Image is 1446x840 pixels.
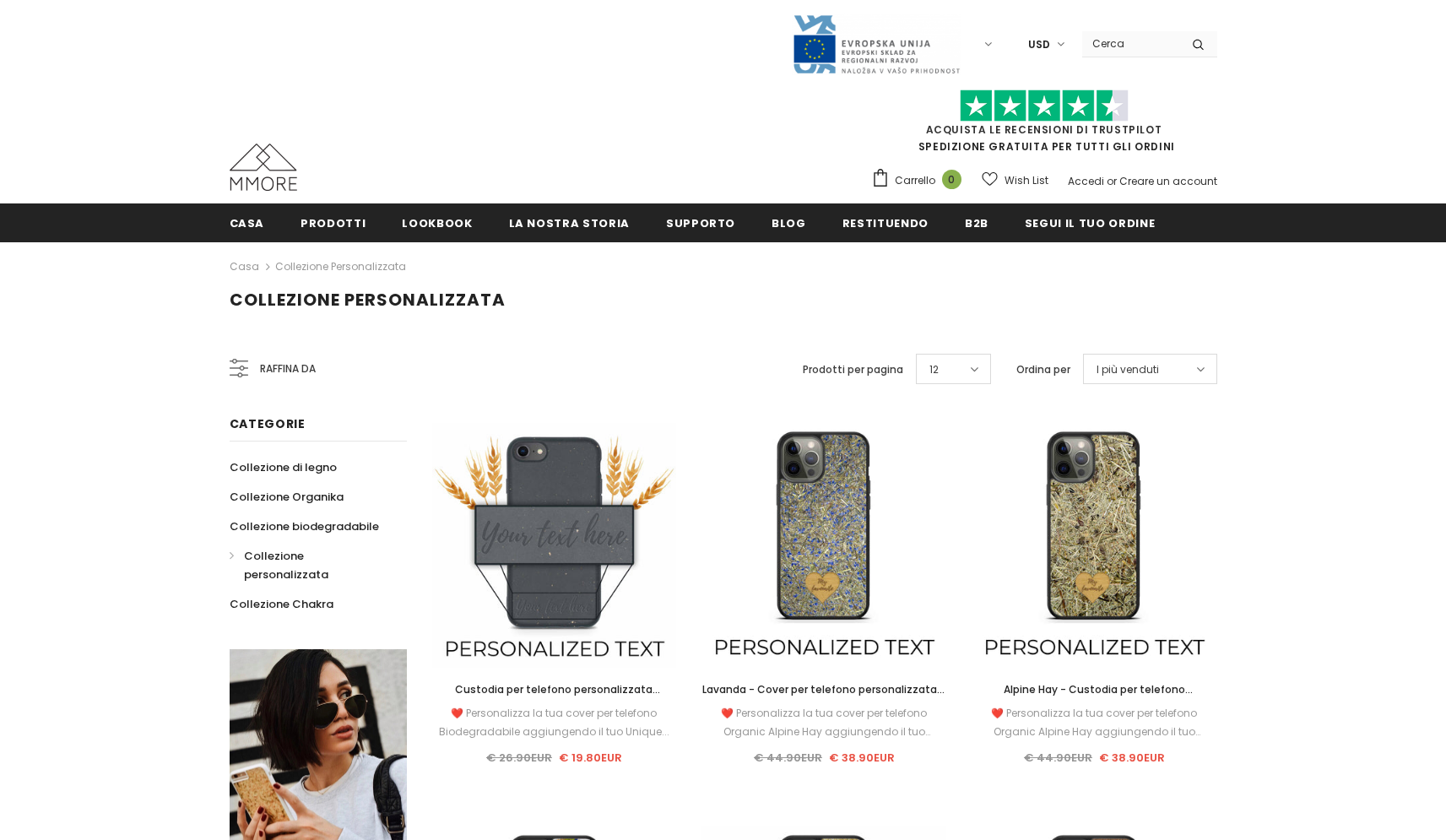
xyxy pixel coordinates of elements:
[895,172,935,189] span: Carrello
[230,459,337,475] span: Collezione di legno
[244,548,328,583] span: Collezione personalizzata
[559,750,622,766] span: € 19.80EUR
[402,203,472,241] a: Lookbook
[1005,172,1048,189] span: Wish List
[230,215,265,231] span: Casa
[230,518,379,534] span: Collezione biodegradabile
[666,203,735,241] a: supporto
[1028,36,1050,53] span: USD
[486,750,552,766] span: € 26.90EUR
[301,215,366,231] span: Prodotti
[1119,174,1217,188] a: Creare un account
[301,203,366,241] a: Prodotti
[829,750,895,766] span: € 38.90EUR
[871,168,970,193] a: Carrello 0
[275,259,406,274] a: Collezione personalizzata
[230,541,388,589] a: Collezione personalizzata
[942,170,961,189] span: 0
[1025,215,1155,231] span: Segui il tuo ordine
[230,203,265,241] a: Casa
[842,203,929,241] a: Restituendo
[991,682,1197,715] span: Alpine Hay - Custodia per telefono personalizzata - Regalo personalizzato
[666,215,735,231] span: supporto
[772,215,806,231] span: Blog
[1068,174,1104,188] a: Accedi
[982,165,1048,195] a: Wish List
[1016,361,1070,378] label: Ordina per
[972,704,1216,741] div: ❤️ Personalizza la tua cover per telefono Organic Alpine Hay aggiungendo il tuo Unique...
[929,361,939,378] span: 12
[230,453,337,482] a: Collezione di legno
[402,215,472,231] span: Lookbook
[230,257,259,277] a: Casa
[509,215,630,231] span: La nostra storia
[1082,31,1179,56] input: Search Site
[772,203,806,241] a: Blog
[792,14,961,75] img: Javni Razpis
[960,89,1129,122] img: Fidati di Pilot Stars
[509,203,630,241] a: La nostra storia
[1107,174,1117,188] span: or
[230,596,333,612] span: Collezione Chakra
[792,36,961,51] a: Javni Razpis
[230,589,333,619] a: Collezione Chakra
[230,482,344,512] a: Collezione Organika
[803,361,903,378] label: Prodotti per pagina
[972,680,1216,699] a: Alpine Hay - Custodia per telefono personalizzata - Regalo personalizzato
[230,489,344,505] span: Collezione Organika
[702,682,945,715] span: Lavanda - Cover per telefono personalizzata - Regalo personalizzato
[230,288,506,312] span: Collezione personalizzata
[1097,361,1159,378] span: I più venduti
[1025,203,1155,241] a: Segui il tuo ordine
[965,215,988,231] span: B2B
[260,360,316,378] span: Raffina da
[842,215,929,231] span: Restituendo
[754,750,822,766] span: € 44.90EUR
[871,97,1217,154] span: SPEDIZIONE GRATUITA PER TUTTI GLI ORDINI
[701,704,946,741] div: ❤️ Personalizza la tua cover per telefono Organic Alpine Hay aggiungendo il tuo Unique...
[432,704,677,741] div: ❤️ Personalizza la tua cover per telefono Biodegradabile aggiungendo il tuo Unique...
[965,203,988,241] a: B2B
[1099,750,1165,766] span: € 38.90EUR
[701,680,946,699] a: Lavanda - Cover per telefono personalizzata - Regalo personalizzato
[1024,750,1092,766] span: € 44.90EUR
[432,680,677,699] a: Custodia per telefono personalizzata biodegradabile - nera
[230,415,306,432] span: Categorie
[455,682,660,715] span: Custodia per telefono personalizzata biodegradabile - nera
[230,512,379,541] a: Collezione biodegradabile
[230,144,297,191] img: Casi MMORE
[926,122,1162,137] a: Acquista le recensioni di TrustPilot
